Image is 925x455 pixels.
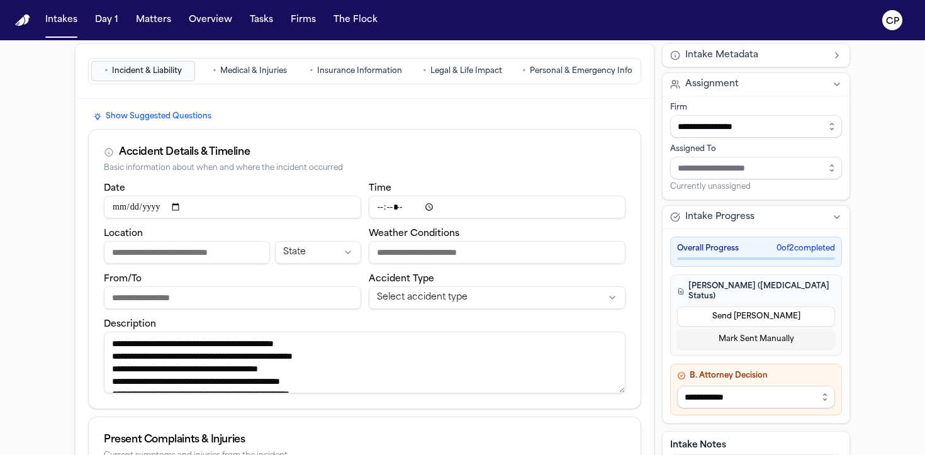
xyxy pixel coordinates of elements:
[104,229,143,239] label: Location
[522,65,526,77] span: •
[15,14,30,26] a: Home
[677,329,835,349] button: Mark Sent Manually
[663,44,849,67] button: Intake Metadata
[184,9,237,31] button: Overview
[91,61,195,81] button: Go to Incident & Liability
[275,241,361,264] button: Incident state
[369,229,459,239] label: Weather Conditions
[104,432,625,447] div: Present Complaints & Injuries
[245,9,278,31] button: Tasks
[670,182,751,192] span: Currently unassigned
[663,206,849,228] button: Intake Progress
[310,65,313,77] span: •
[104,332,625,393] textarea: Incident description
[670,144,842,154] div: Assigned To
[104,274,142,284] label: From/To
[198,61,301,81] button: Go to Medical & Injuries
[369,184,391,193] label: Time
[677,371,835,381] h4: B. Attorney Decision
[369,196,626,218] input: Incident time
[677,306,835,327] button: Send [PERSON_NAME]
[685,211,754,223] span: Intake Progress
[304,61,408,81] button: Go to Insurance Information
[517,61,638,81] button: Go to Personal & Emergency Info
[104,286,361,309] input: From/To destination
[104,196,361,218] input: Incident date
[104,164,625,173] div: Basic information about when and where the incident occurred
[677,244,739,254] span: Overall Progress
[104,65,108,77] span: •
[317,66,402,76] span: Insurance Information
[670,157,842,179] input: Assign to staff member
[119,145,250,160] div: Accident Details & Timeline
[15,14,30,26] img: Finch Logo
[530,66,632,76] span: Personal & Emergency Info
[88,109,216,124] button: Show Suggested Questions
[670,115,842,138] input: Select firm
[677,281,835,301] h4: [PERSON_NAME] ([MEDICAL_DATA] Status)
[685,78,739,91] span: Assignment
[104,241,270,264] input: Incident location
[410,61,514,81] button: Go to Legal & Life Impact
[104,320,156,329] label: Description
[328,9,383,31] button: The Flock
[220,66,287,76] span: Medical & Injuries
[423,65,427,77] span: •
[776,244,835,254] span: 0 of 2 completed
[369,274,434,284] label: Accident Type
[369,241,626,264] input: Weather conditions
[131,9,176,31] button: Matters
[685,49,758,62] span: Intake Metadata
[112,66,182,76] span: Incident & Liability
[430,66,502,76] span: Legal & Life Impact
[40,9,82,31] button: Intakes
[90,9,123,31] button: Day 1
[213,65,216,77] span: •
[104,184,125,193] label: Date
[663,73,849,96] button: Assignment
[670,103,842,113] div: Firm
[286,9,321,31] button: Firms
[670,439,842,452] label: Intake Notes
